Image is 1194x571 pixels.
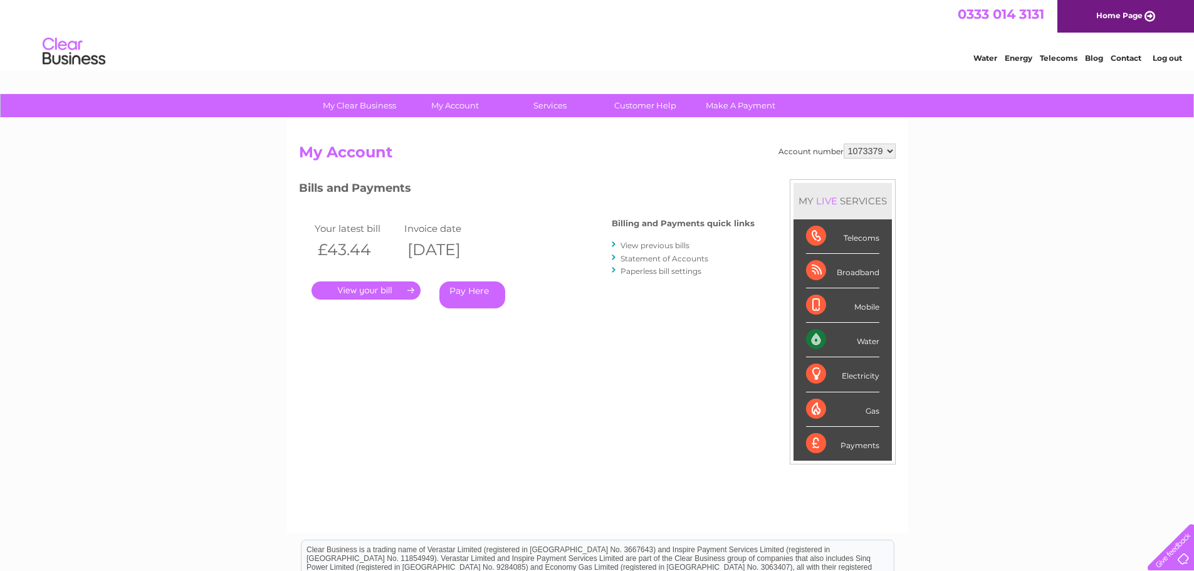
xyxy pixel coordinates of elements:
[806,323,879,357] div: Water
[612,219,755,228] h4: Billing and Payments quick links
[594,94,697,117] a: Customer Help
[299,144,896,167] h2: My Account
[312,237,402,263] th: £43.44
[814,195,840,207] div: LIVE
[299,179,755,201] h3: Bills and Payments
[1085,53,1103,63] a: Blog
[689,94,792,117] a: Make A Payment
[439,281,505,308] a: Pay Here
[301,7,894,61] div: Clear Business is a trading name of Verastar Limited (registered in [GEOGRAPHIC_DATA] No. 3667643...
[793,183,892,219] div: MY SERVICES
[1111,53,1141,63] a: Contact
[806,392,879,427] div: Gas
[806,254,879,288] div: Broadband
[42,33,106,71] img: logo.png
[806,357,879,392] div: Electricity
[806,288,879,323] div: Mobile
[778,144,896,159] div: Account number
[621,254,708,263] a: Statement of Accounts
[1040,53,1077,63] a: Telecoms
[401,237,491,263] th: [DATE]
[806,427,879,461] div: Payments
[308,94,411,117] a: My Clear Business
[1153,53,1182,63] a: Log out
[312,281,421,300] a: .
[403,94,506,117] a: My Account
[958,6,1044,22] a: 0333 014 3131
[1005,53,1032,63] a: Energy
[401,220,491,237] td: Invoice date
[621,241,689,250] a: View previous bills
[312,220,402,237] td: Your latest bill
[621,266,701,276] a: Paperless bill settings
[806,219,879,254] div: Telecoms
[973,53,997,63] a: Water
[498,94,602,117] a: Services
